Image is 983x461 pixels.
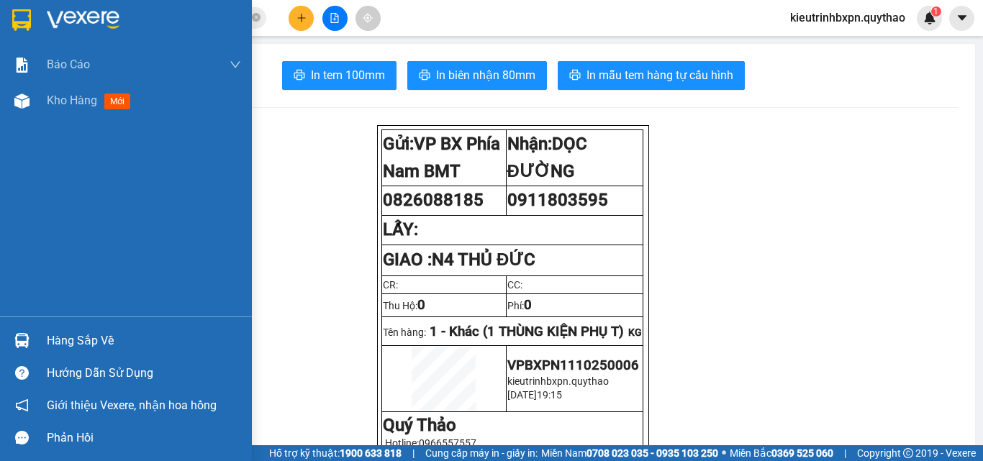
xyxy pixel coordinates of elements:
[14,93,30,109] img: warehouse-icon
[507,190,608,210] span: 0911803595
[383,324,642,339] p: Tên hàng:
[282,61,397,90] button: printerIn tem 100mm
[956,12,969,24] span: caret-down
[383,250,535,270] strong: GIAO :
[47,396,217,414] span: Giới thiệu Vexere, nhận hoa hồng
[14,333,30,348] img: warehouse-icon
[507,134,587,181] span: DỌC ĐƯỜNG
[779,9,917,27] span: kieutrinhbxpn.quythao
[507,389,537,401] span: [DATE]
[412,445,415,461] span: |
[730,445,833,461] span: Miền Bắc
[15,366,29,380] span: question-circle
[407,61,547,90] button: printerIn biên nhận 80mm
[382,293,507,316] td: Thu Hộ:
[722,450,726,456] span: ⚪️
[507,357,639,373] span: VPBXPN1110250006
[294,69,305,83] span: printer
[537,389,562,401] span: 19:15
[923,12,936,24] img: icon-new-feature
[383,219,418,239] strong: LẤY:
[506,275,643,293] td: CC:
[949,6,974,31] button: caret-down
[382,275,507,293] td: CR:
[383,134,500,181] span: VP BX Phía Nam BMT
[586,447,718,459] strong: 0708 023 035 - 0935 103 250
[771,447,833,459] strong: 0369 525 060
[383,415,456,435] strong: Quý Thảo
[104,93,130,109] span: mới
[507,134,587,181] strong: Nhận:
[12,9,31,31] img: logo-vxr
[383,134,500,181] strong: Gửi:
[230,59,241,70] span: down
[15,431,29,444] span: message
[569,69,581,83] span: printer
[507,375,609,387] span: kieutrinhbxpn.quythao
[419,437,476,449] span: 0966557557
[355,6,381,31] button: aim
[269,445,402,461] span: Hỗ trợ kỹ thuật:
[47,362,241,384] div: Hướng dẫn sử dụng
[931,6,941,17] sup: 1
[15,398,29,412] span: notification
[322,6,348,31] button: file-add
[47,55,90,73] span: Báo cáo
[252,12,261,25] span: close-circle
[296,13,307,23] span: plus
[47,93,97,107] span: Kho hàng
[933,6,938,17] span: 1
[903,448,913,458] span: copyright
[419,69,430,83] span: printer
[311,66,385,84] span: In tem 100mm
[430,324,624,339] span: 1 - Khác (1 THÙNG KIỆN PHỤ T)
[383,190,484,210] span: 0826088185
[385,437,476,449] span: Hotline:
[252,13,261,22] span: close-circle
[586,66,733,84] span: In mẫu tem hàng tự cấu hình
[363,13,373,23] span: aim
[506,293,643,316] td: Phí:
[340,447,402,459] strong: 1900 633 818
[436,66,535,84] span: In biên nhận 80mm
[628,327,642,338] span: KG
[47,427,241,449] div: Phản hồi
[558,61,745,90] button: printerIn mẫu tem hàng tự cấu hình
[844,445,846,461] span: |
[541,445,718,461] span: Miền Nam
[432,250,535,270] span: N4 THỦ ĐỨC
[524,297,532,313] span: 0
[417,297,425,313] span: 0
[47,330,241,352] div: Hàng sắp về
[425,445,538,461] span: Cung cấp máy in - giấy in:
[330,13,340,23] span: file-add
[289,6,314,31] button: plus
[14,58,30,73] img: solution-icon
